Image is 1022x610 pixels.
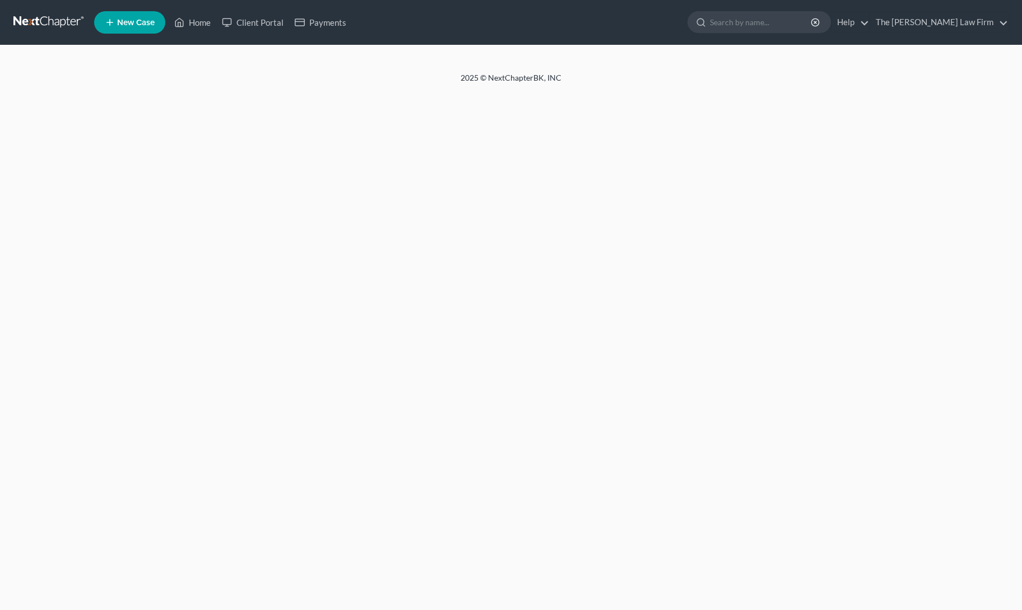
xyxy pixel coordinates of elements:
[169,12,216,32] a: Home
[216,12,289,32] a: Client Portal
[710,12,812,32] input: Search by name...
[117,18,155,27] span: New Case
[192,72,830,92] div: 2025 © NextChapterBK, INC
[831,12,869,32] a: Help
[289,12,352,32] a: Payments
[870,12,1008,32] a: The [PERSON_NAME] Law Firm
